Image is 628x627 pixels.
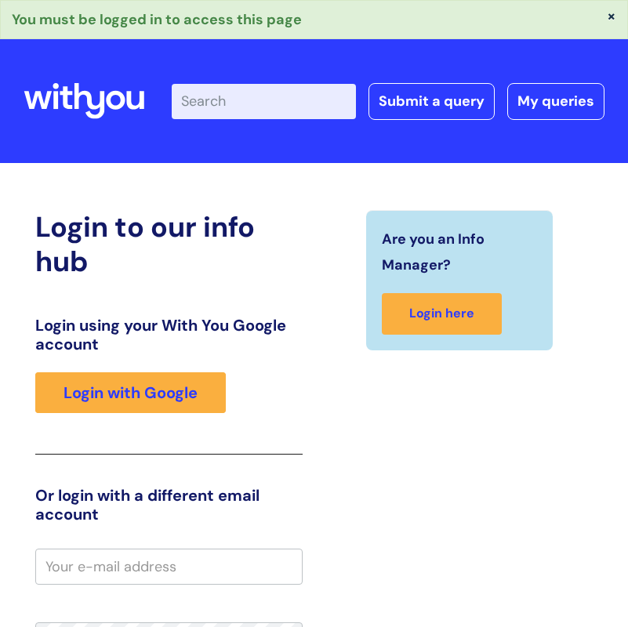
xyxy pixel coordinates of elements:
input: Your e-mail address [35,549,303,585]
a: Submit a query [368,83,495,119]
span: Are you an Info Manager? [382,227,530,277]
button: × [607,9,616,23]
input: Search [172,84,356,118]
a: Login with Google [35,372,226,413]
a: Login here [382,293,502,335]
h3: Login using your With You Google account [35,316,303,353]
a: My queries [507,83,604,119]
h2: Login to our info hub [35,210,303,277]
h3: Or login with a different email account [35,486,303,524]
